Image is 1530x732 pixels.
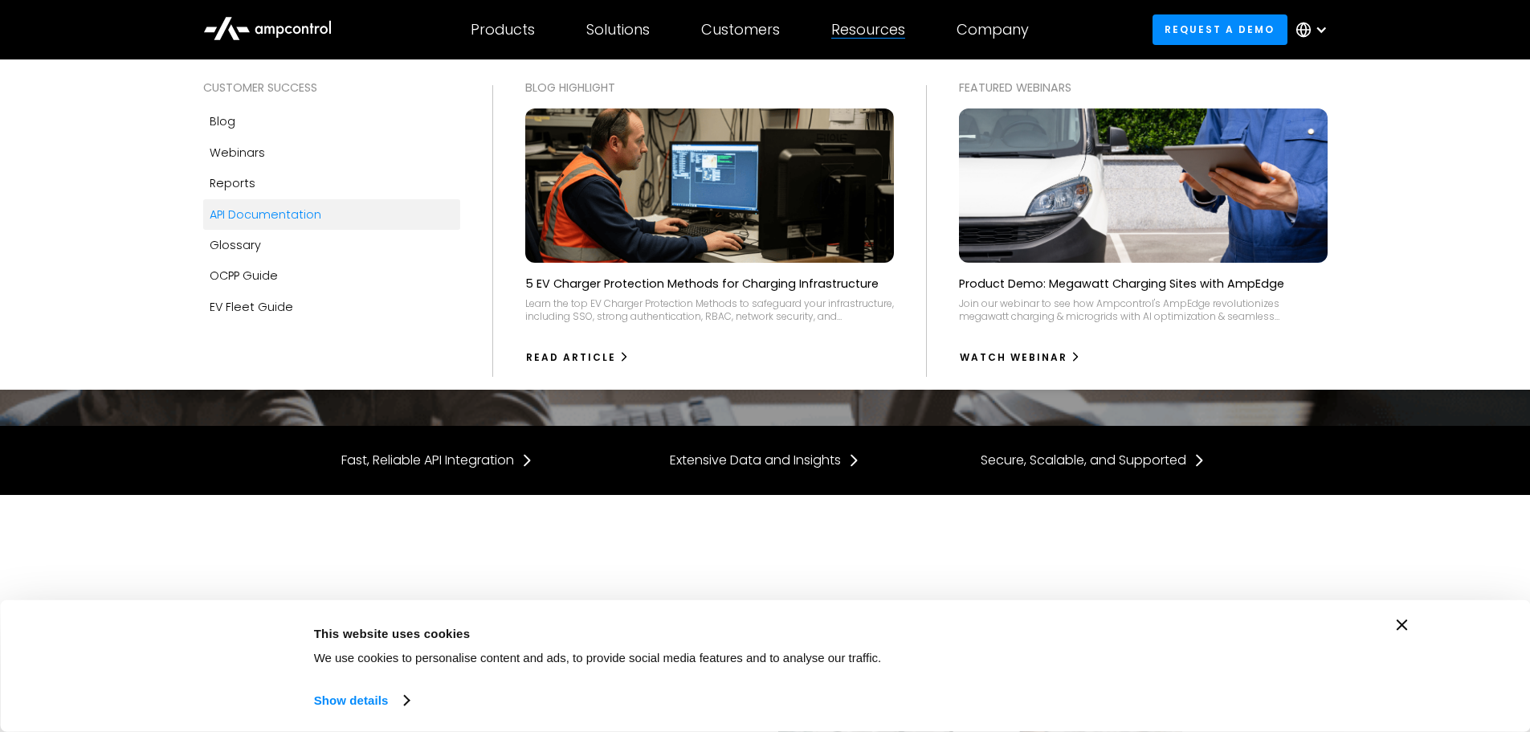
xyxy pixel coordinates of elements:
[957,21,1029,39] div: Company
[525,297,894,322] div: Learn the top EV Charger Protection Methods to safeguard your infrastructure, including SSO, stro...
[1397,620,1408,631] button: Close banner
[314,651,882,665] span: We use cookies to personalise content and ads, to provide social media features and to analyse ou...
[277,598,658,615] div: Fast, Reliable API Integration
[586,21,650,39] div: Solutions
[831,21,905,39] div: Resources
[203,168,460,198] a: Reports
[960,350,1067,365] div: watch webinar
[203,137,460,168] a: Webinars
[525,345,630,370] a: Read Article
[525,276,879,292] p: 5 EV Charger Protection Methods for Charging Infrastructure
[210,206,321,223] div: API Documentation
[959,297,1328,322] div: Join our webinar to see how Ampcontrol's AmpEdge revolutionizes megawatt charging & microgrids wi...
[314,624,1101,643] div: This website uses cookies
[701,21,780,39] div: Customers
[959,276,1284,292] p: Product Demo: Megawatt Charging Sites with AmpEdge
[1137,620,1367,666] button: Okay
[210,174,255,192] div: Reports
[203,79,460,96] div: Customer success
[203,106,460,137] a: Blog
[210,298,293,316] div: EV Fleet Guide
[981,452,1186,469] div: Secure, Scalable, and Supported
[203,199,460,230] a: API Documentation
[1153,14,1287,44] a: Request a demo
[526,350,616,365] div: Read Article
[314,689,409,713] a: Show details
[981,452,1206,469] a: Secure, Scalable, and Supported
[210,267,278,284] div: OCPP Guide
[525,79,894,96] div: Blog Highlight
[203,230,460,260] a: Glossary
[203,292,460,322] a: EV Fleet Guide
[959,345,1082,370] a: watch webinar
[210,144,265,162] div: Webinars
[959,79,1328,96] div: Featured webinars
[203,260,460,291] a: OCPP Guide
[341,452,514,469] div: Fast, Reliable API Integration
[341,452,533,469] a: Fast, Reliable API Integration
[210,112,235,130] div: Blog
[670,452,841,469] div: Extensive Data and Insights
[210,236,261,254] div: Glossary
[471,21,535,39] div: Products
[670,452,860,469] a: Extensive Data and Insights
